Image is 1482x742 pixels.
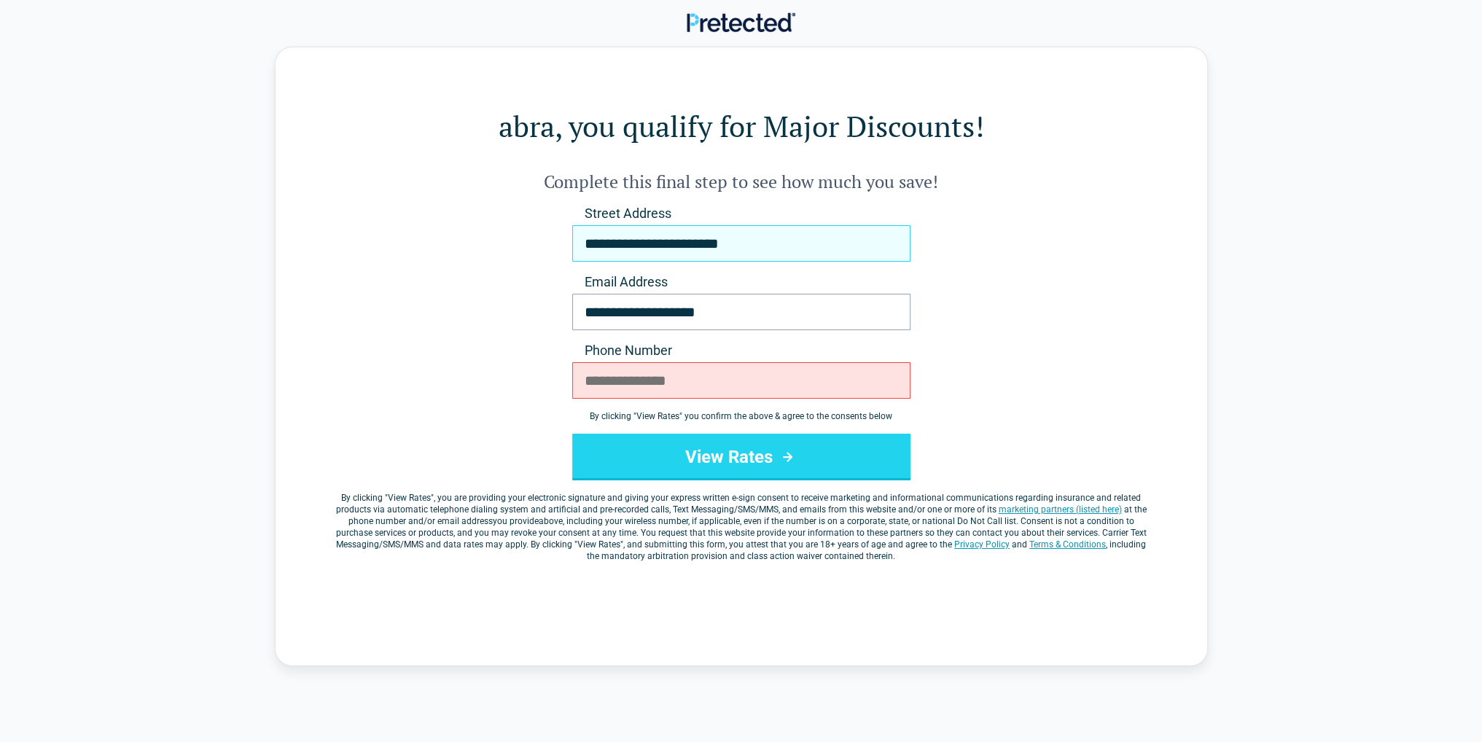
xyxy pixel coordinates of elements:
div: By clicking " View Rates " you confirm the above & agree to the consents below [572,410,910,422]
label: Street Address [572,205,910,222]
h2: Complete this final step to see how much you save! [334,170,1149,193]
a: Privacy Policy [954,539,1010,550]
label: Phone Number [572,342,910,359]
h1: abra, you qualify for Major Discounts! [334,106,1149,147]
label: Email Address [572,273,910,291]
a: marketing partners (listed here) [999,504,1122,515]
span: View Rates [388,493,431,503]
label: By clicking " ", you are providing your electronic signature and giving your express written e-si... [334,492,1149,562]
a: Terms & Conditions [1029,539,1106,550]
button: View Rates [572,434,910,480]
